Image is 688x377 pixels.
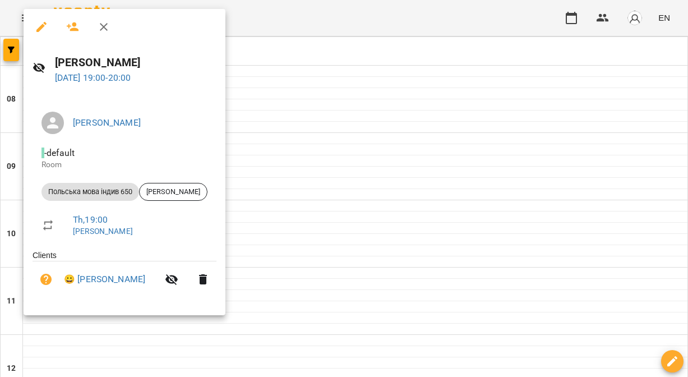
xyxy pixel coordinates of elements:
[73,214,108,225] a: Th , 19:00
[140,187,207,197] span: [PERSON_NAME]
[33,250,216,302] ul: Clients
[33,266,59,293] button: Unpaid. Bill the attendance?
[41,148,77,158] span: - default
[64,273,145,286] a: 😀 [PERSON_NAME]
[41,187,139,197] span: Польська мова індив 650
[55,54,216,71] h6: [PERSON_NAME]
[41,159,207,171] p: Room
[55,72,131,83] a: [DATE] 19:00-20:00
[73,227,133,236] a: [PERSON_NAME]
[139,183,207,201] div: [PERSON_NAME]
[73,117,141,128] a: [PERSON_NAME]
